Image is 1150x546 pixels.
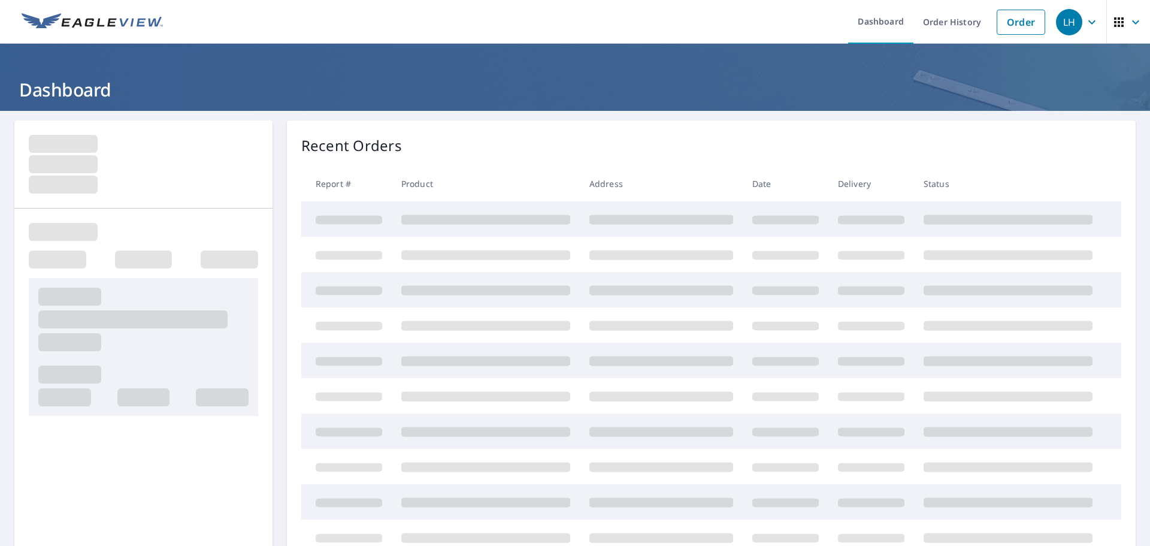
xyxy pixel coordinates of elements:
[580,166,743,201] th: Address
[1056,9,1082,35] div: LH
[997,10,1045,35] a: Order
[22,13,163,31] img: EV Logo
[914,166,1102,201] th: Status
[14,77,1136,102] h1: Dashboard
[301,135,402,156] p: Recent Orders
[301,166,392,201] th: Report #
[828,166,914,201] th: Delivery
[743,166,828,201] th: Date
[392,166,580,201] th: Product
